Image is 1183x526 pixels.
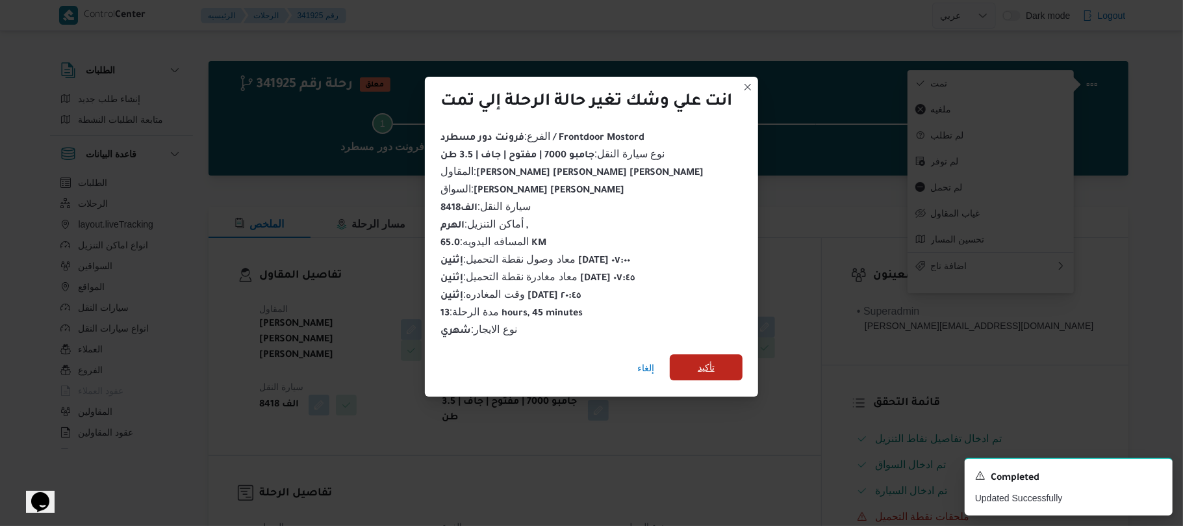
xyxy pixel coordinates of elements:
span: نوع سيارة النقل : [440,148,665,159]
b: إثنين [DATE] ٠٧:٠٠ [440,256,630,267]
span: أماكن التنزيل : [440,218,528,230]
b: إثنين [DATE] ٢٠:٤٥ [440,291,581,302]
span: الفرع : [440,131,644,142]
span: السواق : [440,183,624,194]
b: فرونت دور مسطرد / Frontdoor Mostord [440,133,644,144]
iframe: chat widget [13,474,55,513]
span: نوع الايجار : [440,324,517,335]
button: Closes this modal window [740,79,756,95]
b: شهري [440,326,471,337]
b: الف8418 [440,204,477,214]
b: جامبو 7000 | مفتوح | جاف | 3.5 طن [440,151,594,161]
b: 65.0 KM [440,239,546,249]
span: وقت المغادره : [440,289,581,300]
b: إثنين [DATE] ٠٧:٤٥ [440,274,635,284]
span: معاد وصول نقطة التحميل : [440,254,630,265]
b: 13 hours, 45 minutes [440,309,583,319]
b: الهرم , [440,221,528,231]
span: معاد مغادرة نقطة التحميل : [440,271,635,282]
b: [PERSON_NAME] [PERSON_NAME] [PERSON_NAME] [476,168,704,179]
b: [PERSON_NAME] [PERSON_NAME] [474,186,624,196]
span: مدة الرحلة : [440,306,583,317]
span: تأكيد [698,360,715,375]
span: المسافه اليدويه : [440,236,546,247]
div: انت علي وشك تغير حالة الرحلة إلي تمت [440,92,732,113]
button: تأكيد [670,354,743,380]
div: Notification [975,469,1162,486]
button: إلغاء [632,355,659,381]
span: Completed [991,471,1039,486]
span: سيارة النقل : [440,201,531,212]
span: المقاول : [440,166,704,177]
span: إلغاء [637,360,654,376]
p: Updated Successfully [975,492,1162,505]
